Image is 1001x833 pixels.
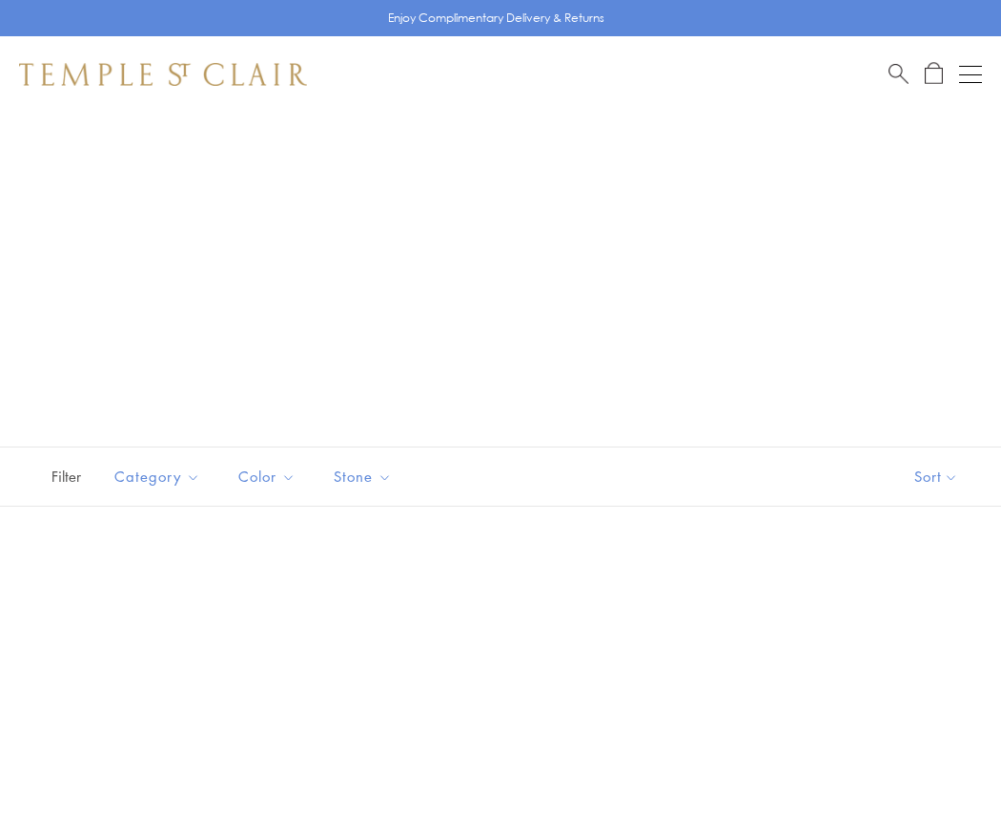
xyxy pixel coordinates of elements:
img: Temple St. Clair [19,63,307,86]
button: Color [224,455,310,498]
span: Category [105,465,214,489]
a: Open Shopping Bag [925,62,943,86]
button: Show sort by [871,448,1001,506]
button: Stone [319,455,406,498]
button: Category [100,455,214,498]
span: Stone [324,465,406,489]
button: Open navigation [959,63,982,86]
span: Color [229,465,310,489]
p: Enjoy Complimentary Delivery & Returns [388,9,604,28]
a: Search [889,62,909,86]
